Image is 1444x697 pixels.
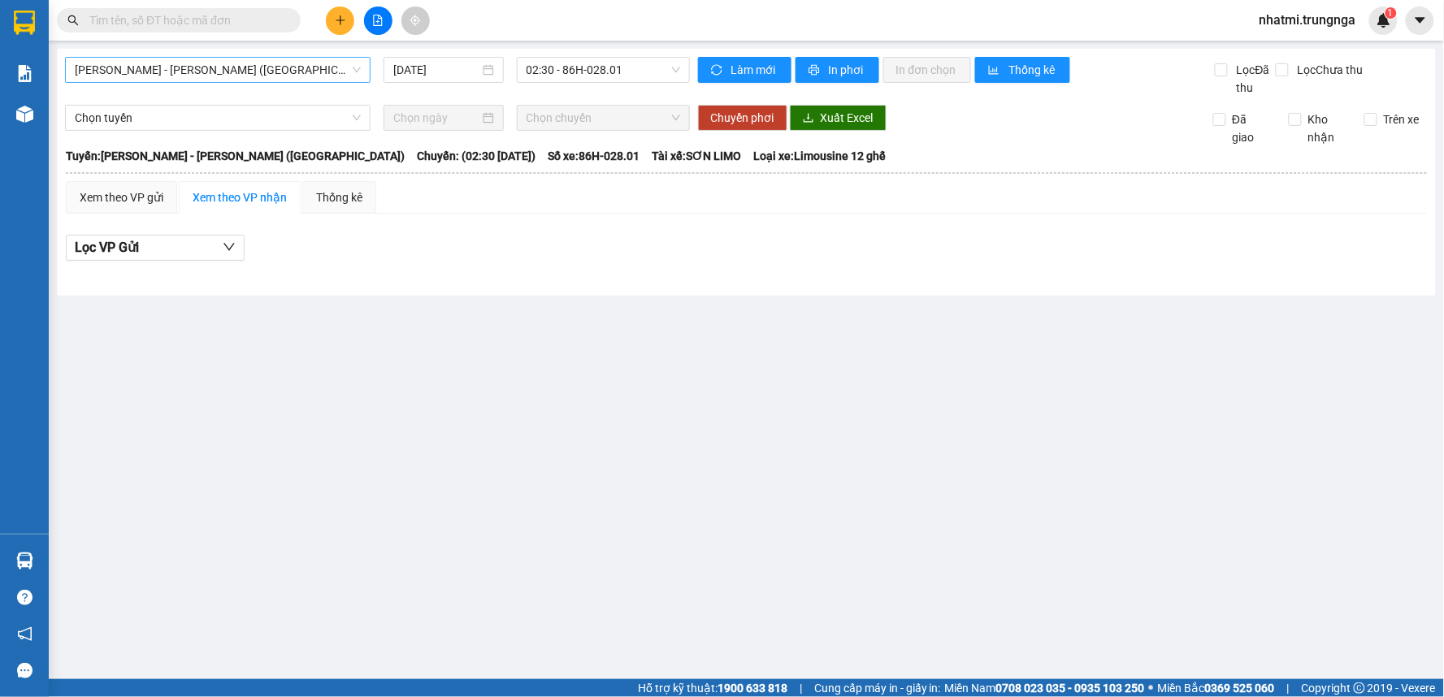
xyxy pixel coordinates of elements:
[14,14,39,31] span: Gửi:
[193,188,287,206] div: Xem theo VP nhận
[711,64,725,77] span: sync
[393,61,479,79] input: 12/09/2025
[75,106,361,130] span: Chọn tuyến
[1158,679,1275,697] span: Miền Bắc
[16,552,33,569] img: warehouse-icon
[155,53,320,76] div: 0944438801
[1406,6,1434,35] button: caret-down
[527,106,680,130] span: Chọn chuyến
[698,57,791,83] button: syncLàm mới
[1287,679,1290,697] span: |
[80,188,163,206] div: Xem theo VP gửi
[1149,685,1154,691] span: ⚪️
[1354,682,1365,694] span: copyright
[17,590,33,605] span: question-circle
[326,6,354,35] button: plus
[155,14,320,53] div: Trạm [GEOGRAPHIC_DATA]
[16,65,33,82] img: solution-icon
[718,682,787,695] strong: 1900 633 818
[1205,682,1275,695] strong: 0369 525 060
[223,240,236,253] span: down
[796,57,879,83] button: printerIn phơi
[66,235,245,261] button: Lọc VP Gửi
[975,57,1070,83] button: bar-chartThống kê
[1008,61,1057,79] span: Thống kê
[829,61,866,79] span: In phơi
[202,113,223,136] span: SL
[16,106,33,123] img: warehouse-icon
[1388,7,1394,19] span: 1
[548,147,640,165] span: Số xe: 86H-028.01
[996,682,1145,695] strong: 0708 023 035 - 0935 103 250
[417,147,536,165] span: Chuyến: (02:30 [DATE])
[1230,61,1276,97] span: Lọc Đã thu
[1377,13,1391,28] img: icon-new-feature
[89,11,281,29] input: Tìm tên, số ĐT hoặc mã đơn
[316,188,362,206] div: Thống kê
[731,61,778,79] span: Làm mới
[652,147,741,165] span: Tài xế: SƠN LIMO
[17,663,33,678] span: message
[66,149,405,162] b: Tuyến: [PERSON_NAME] - [PERSON_NAME] ([GEOGRAPHIC_DATA])
[1377,110,1426,128] span: Trên xe
[12,85,146,105] div: 40.000
[883,57,972,83] button: In đơn chọn
[75,58,361,82] span: Phan Thiết - Hồ Chí Minh (Ghế)
[790,105,887,131] button: downloadXuất Excel
[945,679,1145,697] span: Miền Nam
[75,237,139,258] span: Lọc VP Gửi
[155,15,194,32] span: Nhận:
[364,6,392,35] button: file-add
[1302,110,1352,146] span: Kho nhận
[1247,10,1369,30] span: nhatmi.trungnga
[814,679,941,697] span: Cung cấp máy in - giấy in:
[1226,110,1277,146] span: Đã giao
[67,15,79,26] span: search
[14,115,320,135] div: Tên hàng: 1 Kiện Đen ( : 1 )
[14,11,35,35] img: logo-vxr
[638,679,787,697] span: Hỗ trợ kỹ thuật:
[1291,61,1366,79] span: Lọc Chưa thu
[14,14,144,50] div: [PERSON_NAME]
[698,105,787,131] button: Chuyển phơi
[800,679,802,697] span: |
[527,58,680,82] span: 02:30 - 86H-028.01
[988,64,1002,77] span: bar-chart
[393,109,479,127] input: Chọn ngày
[17,626,33,642] span: notification
[809,64,822,77] span: printer
[12,87,62,104] span: Đã thu :
[753,147,886,165] span: Loại xe: Limousine 12 ghế
[401,6,430,35] button: aim
[1385,7,1397,19] sup: 1
[1413,13,1428,28] span: caret-down
[410,15,421,26] span: aim
[372,15,384,26] span: file-add
[335,15,346,26] span: plus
